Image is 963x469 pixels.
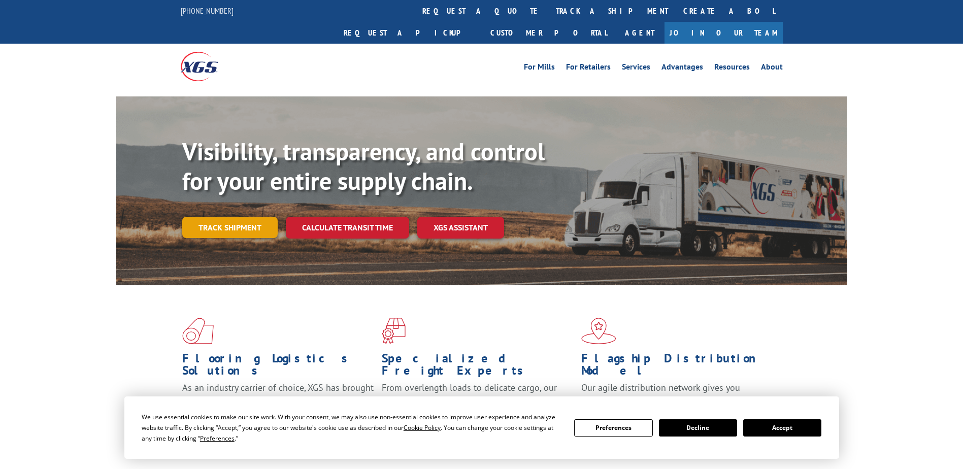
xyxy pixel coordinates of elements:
button: Accept [743,419,821,437]
button: Decline [659,419,737,437]
h1: Specialized Freight Experts [382,352,574,382]
a: Calculate transit time [286,217,409,239]
a: Advantages [661,63,703,74]
p: From overlength loads to delicate cargo, our experienced staff knows the best way to move your fr... [382,382,574,427]
a: Customer Portal [483,22,615,44]
span: As an industry carrier of choice, XGS has brought innovation and dedication to flooring logistics... [182,382,374,418]
img: xgs-icon-focused-on-flooring-red [382,318,406,344]
h1: Flagship Distribution Model [581,352,773,382]
a: Agent [615,22,665,44]
a: Resources [714,63,750,74]
a: For Retailers [566,63,611,74]
a: Join Our Team [665,22,783,44]
b: Visibility, transparency, and control for your entire supply chain. [182,136,545,196]
a: Request a pickup [336,22,483,44]
a: About [761,63,783,74]
img: xgs-icon-total-supply-chain-intelligence-red [182,318,214,344]
div: Cookie Consent Prompt [124,396,839,459]
div: We use essential cookies to make our site work. With your consent, we may also use non-essential ... [142,412,562,444]
span: Preferences [200,434,235,443]
span: Cookie Policy [404,423,441,432]
a: Track shipment [182,217,278,238]
a: Services [622,63,650,74]
a: XGS ASSISTANT [417,217,504,239]
a: For Mills [524,63,555,74]
h1: Flooring Logistics Solutions [182,352,374,382]
a: [PHONE_NUMBER] [181,6,234,16]
span: Our agile distribution network gives you nationwide inventory management on demand. [581,382,768,406]
img: xgs-icon-flagship-distribution-model-red [581,318,616,344]
button: Preferences [574,419,652,437]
